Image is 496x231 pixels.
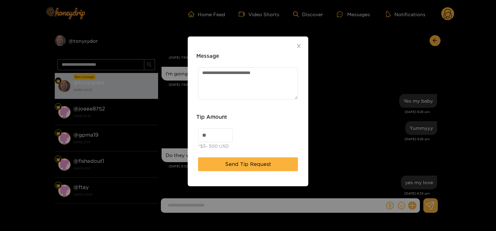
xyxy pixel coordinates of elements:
button: Close [289,36,308,56]
span: close [296,43,301,49]
h3: Message [196,52,219,60]
h3: Tip Amount [196,113,227,121]
div: *$3- 500 USD [198,143,229,149]
span: Send Tip Request [225,160,271,168]
button: Send Tip Request [198,157,298,171]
